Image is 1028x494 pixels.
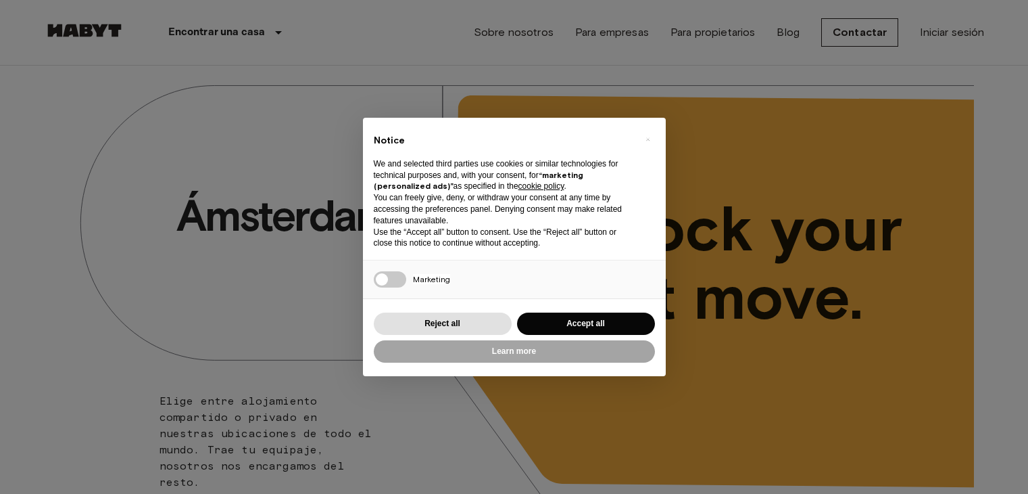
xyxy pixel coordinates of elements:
button: Reject all [374,313,512,335]
span: × [645,131,650,148]
span: Marketing [413,274,450,284]
p: We and selected third parties use cookies or similar technologies for technical purposes and, wit... [374,158,633,192]
p: Use the “Accept all” button to consent. Use the “Reject all” button or close this notice to conti... [374,227,633,250]
h2: Notice [374,134,633,148]
a: cookie policy [518,181,564,191]
button: Accept all [517,313,655,335]
button: Learn more [374,340,655,363]
button: Close this notice [637,129,659,150]
strong: “marketing (personalized ads)” [374,170,583,192]
p: You can freely give, deny, or withdraw your consent at any time by accessing the preferences pane... [374,192,633,226]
